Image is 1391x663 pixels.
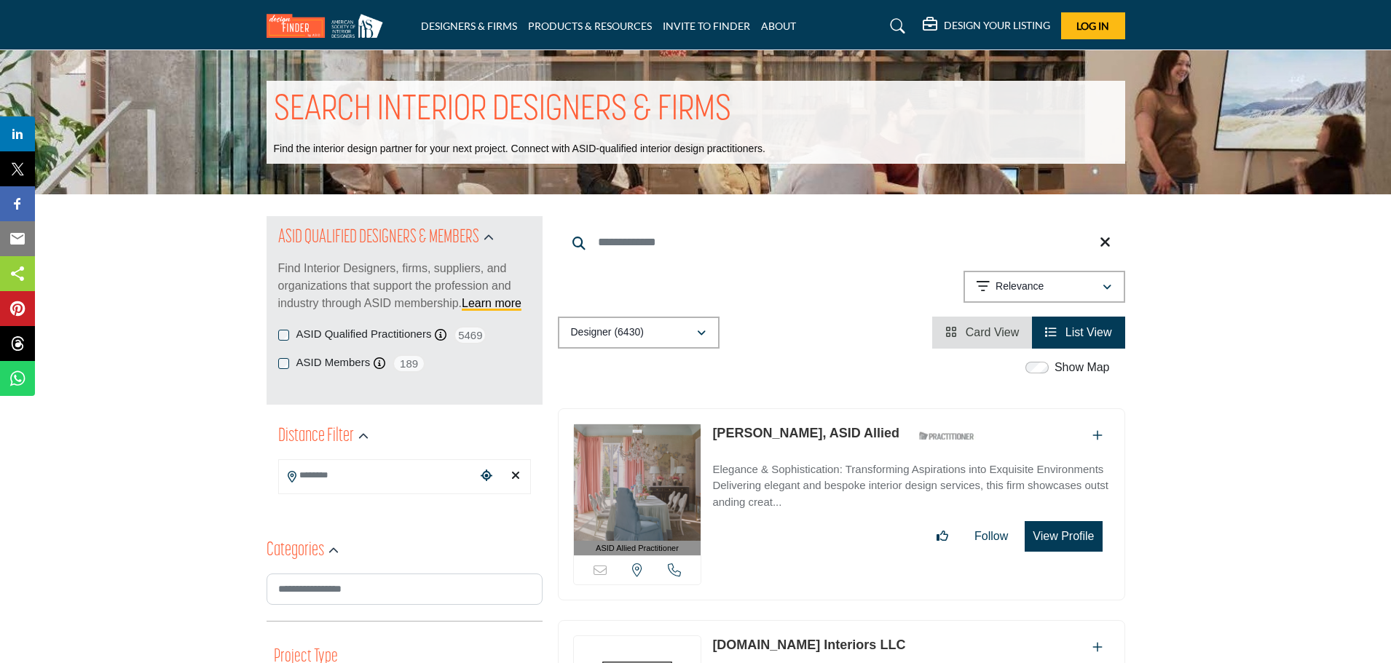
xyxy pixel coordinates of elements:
[574,424,701,541] img: Brittany Johnston, ASID Allied
[1065,326,1112,338] span: List View
[596,542,679,555] span: ASID Allied Practitioner
[296,354,371,371] label: ASID Members
[932,317,1032,349] li: Card View
[278,330,289,341] input: ASID Qualified Practitioners checkbox
[278,225,479,251] h2: ASID QUALIFIED DESIGNERS & MEMBERS
[296,326,432,343] label: ASID Qualified Practitioners
[712,638,905,652] a: [DOMAIN_NAME] Interiors LLC
[558,317,720,349] button: Designer (6430)
[571,325,644,340] p: Designer (6430)
[1032,317,1124,349] li: List View
[913,427,979,445] img: ASID Qualified Practitioners Badge Icon
[1055,359,1110,376] label: Show Map
[663,20,750,32] a: INVITE TO FINDER
[964,271,1125,303] button: Relevance
[927,522,958,551] button: Like listing
[923,17,1050,35] div: DESIGN YOUR LISTING
[278,260,531,312] p: Find Interior Designers, firms, suppliers, and organizations that support the profession and indu...
[761,20,796,32] a: ABOUT
[278,358,289,369] input: ASID Members checkbox
[528,20,652,32] a: PRODUCTS & RESOURCES
[274,88,731,133] h1: SEARCH INTERIOR DESIGNERS & FIRMS
[1092,641,1103,654] a: Add To List
[1025,521,1102,552] button: View Profile
[574,424,701,556] a: ASID Allied Practitioner
[712,635,905,655] p: K.Co Interiors LLC
[558,225,1125,260] input: Search Keyword
[944,19,1050,32] h5: DESIGN YOUR LISTING
[965,522,1017,551] button: Follow
[476,461,497,492] div: Choose your current location
[505,461,527,492] div: Clear search location
[267,573,543,605] input: Search Category
[267,538,324,564] h2: Categories
[274,142,765,156] p: Find the interior design partner for your next project. Connect with ASID-qualified interior desi...
[267,14,390,38] img: Site Logo
[996,279,1044,294] p: Relevance
[1061,12,1125,39] button: Log In
[462,297,521,309] a: Learn more
[945,326,1019,338] a: View Card
[278,424,354,450] h2: Distance Filter
[1076,20,1109,32] span: Log In
[712,426,899,440] a: [PERSON_NAME], ASID Allied
[712,424,899,443] p: Brittany Johnston, ASID Allied
[421,20,517,32] a: DESIGNERS & FIRMS
[876,15,915,38] a: Search
[712,461,1109,511] p: Elegance & Sophistication: Transforming Aspirations into Exquisite Environments Delivering elegan...
[712,453,1109,511] a: Elegance & Sophistication: Transforming Aspirations into Exquisite Environments Delivering elegan...
[1045,326,1111,338] a: View List
[279,461,476,490] input: Search Location
[966,326,1020,338] span: Card View
[393,354,425,373] span: 189
[454,326,486,344] span: 5469
[1092,429,1103,442] a: Add To List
